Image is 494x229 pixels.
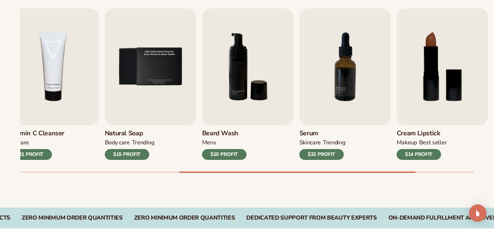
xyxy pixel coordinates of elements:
div: SKINCARE [299,139,321,147]
h3: Beard Wash [202,130,247,137]
div: $21 PROFIT [8,149,52,160]
div: Skincare [8,139,29,147]
div: $15 PROFIT [105,149,149,160]
div: $14 PROFIT [397,149,441,160]
div: MAKEUP [397,139,417,147]
h3: Natural Soap [105,130,154,137]
div: BODY Care [105,139,130,147]
div: BEST SELLER [419,139,447,147]
div: TRENDING [323,139,345,147]
a: 7 / 9 [299,8,391,160]
div: $32 PROFIT [299,149,344,160]
a: 6 / 9 [202,8,294,160]
div: Dedicated Support From Beauty Experts [246,215,376,221]
div: Zero Minimum Order QuantitieS [134,215,235,221]
a: 8 / 9 [397,8,488,160]
div: $10 PROFIT [202,149,247,160]
div: TRENDING [132,139,154,147]
a: 4 / 9 [8,8,99,160]
div: Zero Minimum Order QuantitieS [22,215,123,221]
div: mens [202,139,216,147]
h3: Vitamin C Cleanser [8,130,65,137]
div: Open Intercom Messenger [469,204,486,222]
h3: Cream Lipstick [397,130,447,137]
h3: Serum [299,130,345,137]
a: 5 / 9 [105,8,196,160]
